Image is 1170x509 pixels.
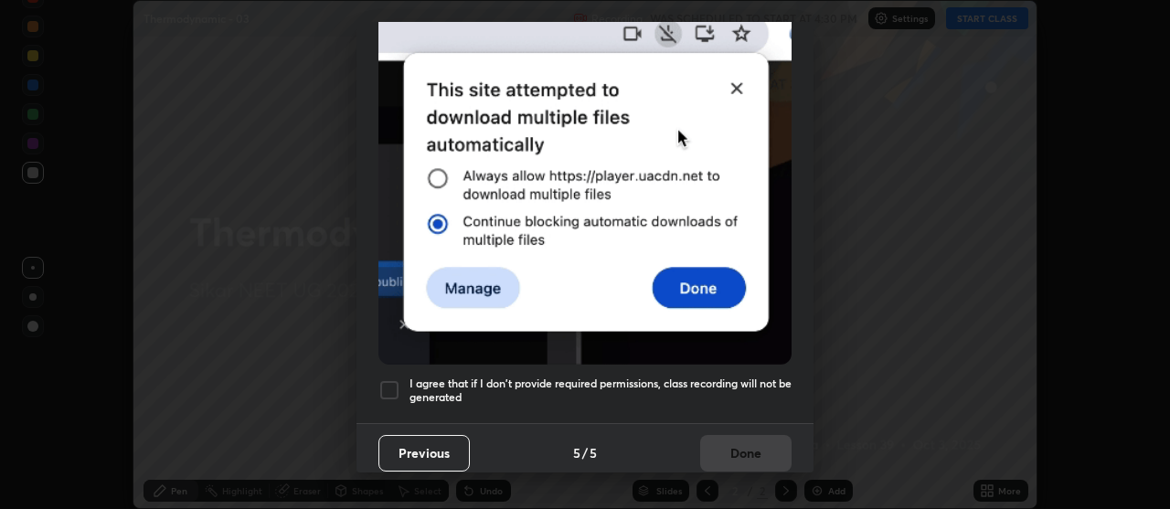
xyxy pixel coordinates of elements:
[573,443,580,462] h4: 5
[378,435,470,472] button: Previous
[582,443,588,462] h4: /
[590,443,597,462] h4: 5
[409,376,792,405] h5: I agree that if I don't provide required permissions, class recording will not be generated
